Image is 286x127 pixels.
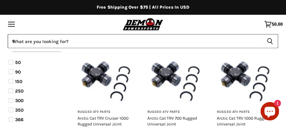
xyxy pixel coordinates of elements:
[122,17,165,31] img: Demon Powersports
[262,34,278,48] button: Search
[217,49,273,105] img: Arctic Cat TRV 1000 Rugged Universal Joint
[261,18,286,31] a: $0.00
[217,116,269,126] a: Arctic Cat TRV 1000 Rugged Universal Joint
[15,117,23,122] span: 366
[78,116,128,126] a: Arctic Cat TRV Cruiser 1000 Rugged Universal Joint
[217,110,273,114] h3: Rugged ATV Parts
[15,60,21,65] span: 50
[259,102,281,122] inbox-online-store-chat: Shopify online store chat
[78,49,134,105] img: Arctic Cat TRV Cruiser 1000 Rugged Universal Joint
[78,110,134,114] h3: Rugged ATV Parts
[8,34,278,48] form: Product
[147,49,204,105] img: Arctic Cat TRV 700 Rugged Universal Joint
[15,69,21,75] span: 90
[272,22,283,27] span: $0.00
[15,98,23,103] span: 300
[15,88,23,94] span: 250
[8,34,262,48] input: When autocomplete results are available use up and down arrows to review and enter to select
[147,110,204,114] h3: Rugged ATV Parts
[147,116,197,126] a: Arctic Cat TRV 700 Rugged Universal Joint
[15,107,23,113] span: 350
[15,79,22,84] span: 150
